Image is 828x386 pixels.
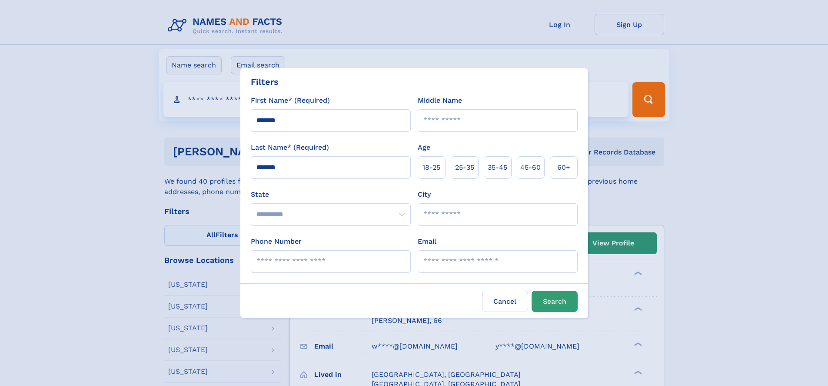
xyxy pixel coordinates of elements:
span: 35‑45 [488,162,507,173]
label: City [418,189,431,200]
span: 45‑60 [520,162,541,173]
label: First Name* (Required) [251,95,330,106]
span: 60+ [557,162,570,173]
div: Filters [251,75,279,88]
label: State [251,189,411,200]
label: Age [418,142,430,153]
label: Last Name* (Required) [251,142,329,153]
label: Middle Name [418,95,462,106]
label: Email [418,236,436,247]
span: 25‑35 [455,162,474,173]
button: Search [532,291,578,312]
label: Phone Number [251,236,302,247]
span: 18‑25 [422,162,440,173]
label: Cancel [482,291,528,312]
